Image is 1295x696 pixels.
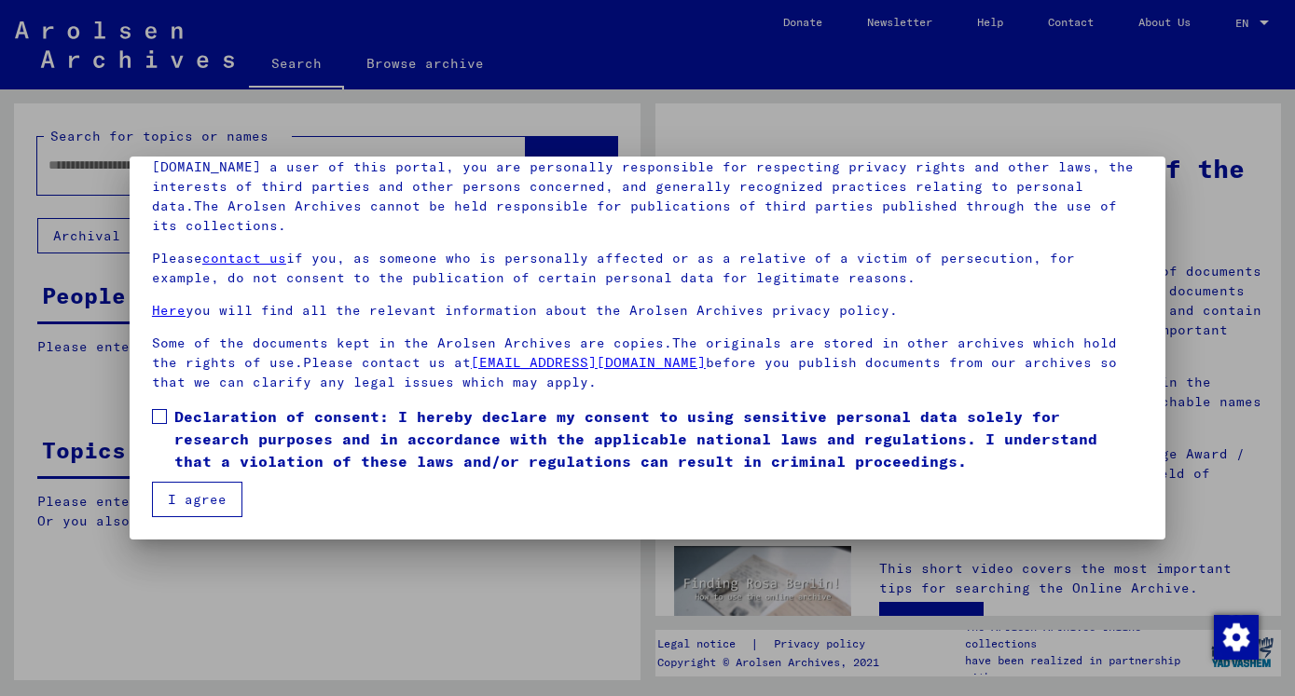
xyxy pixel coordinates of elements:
[471,354,706,371] a: [EMAIL_ADDRESS][DOMAIN_NAME]
[152,301,1143,321] p: you will find all the relevant information about the Arolsen Archives privacy policy.
[152,334,1143,392] p: Some of the documents kept in the Arolsen Archives are copies.The originals are stored in other a...
[152,302,186,319] a: Here
[152,138,1143,236] p: Please note that this portal on victims of Nazi [MEDICAL_DATA] contains sensitive data on identif...
[1214,615,1259,660] img: Change consent
[174,405,1143,472] span: Declaration of consent: I hereby declare my consent to using sensitive personal data solely for r...
[152,249,1143,288] p: Please if you, as someone who is personally affected or as a relative of a victim of persecution,...
[202,250,286,266] a: contact us
[152,482,242,517] button: I agree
